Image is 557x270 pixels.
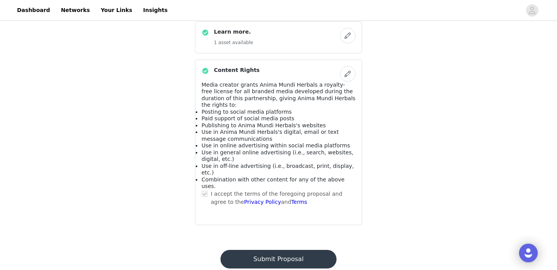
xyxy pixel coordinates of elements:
div: avatar [528,4,536,17]
button: Submit Proposal [220,250,336,268]
div: Open Intercom Messenger [519,244,538,262]
p: I accept the terms of the foregoing proposal and agree to the and [211,190,355,206]
div: Learn more. [195,21,362,53]
div: Content Rights [195,60,362,225]
span: Posting to social media platforms [202,109,292,115]
span: Use in general online advertising (i.e., search, websites, digital, etc.) [202,149,354,162]
span: Combination with other content for any of the above uses. [202,176,345,190]
span: Media creator grants Anima Mundi Herbals a royalty-free license for all branded media developed d... [202,82,355,108]
span: Publishing to Anima Mundi Herbals's websites [202,122,326,128]
span: Paid support of social media posts [202,115,294,121]
a: Networks [56,2,94,19]
h5: 1 asset available [214,39,253,46]
h4: Learn more. [214,28,253,36]
a: Insights [138,2,172,19]
span: Use in off-line advertising (i.e., broadcast, print, display, etc.) [202,163,354,176]
a: Your Links [96,2,137,19]
span: Use in online advertising within social media platforms [202,142,350,149]
h4: Content Rights [214,66,260,74]
a: Privacy Policy [244,199,281,205]
a: Dashboard [12,2,55,19]
span: Use in Anima Mundi Herbals's digital, email or text message communications [202,129,339,142]
a: Terms [291,199,307,205]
